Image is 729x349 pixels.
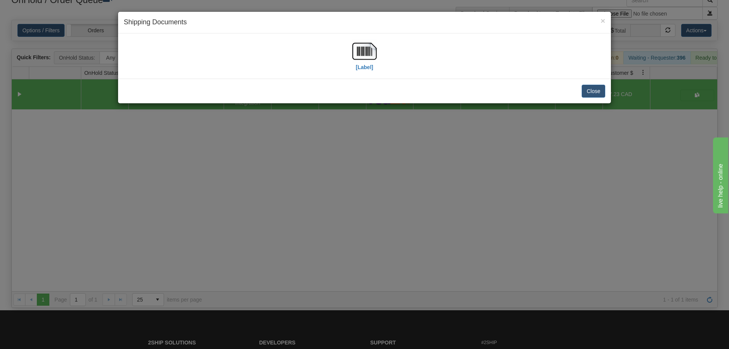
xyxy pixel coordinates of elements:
label: [Label] [356,63,373,71]
button: Close [601,17,605,25]
img: barcode.jpg [352,39,377,63]
h4: Shipping Documents [124,17,605,27]
span: × [601,16,605,25]
button: Close [582,85,605,98]
div: live help - online [6,5,70,14]
a: [Label] [352,47,377,70]
iframe: chat widget [712,136,728,213]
